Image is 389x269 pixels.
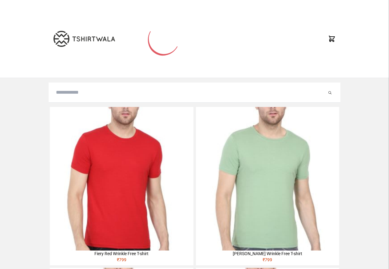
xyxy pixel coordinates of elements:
img: TW-LOGO-400-104.png [54,31,115,47]
img: 4M6A2225-320x320.jpg [50,107,193,251]
div: ₹ 799 [50,257,193,265]
button: Submit your search query. [327,89,333,96]
div: ₹ 799 [196,257,339,265]
img: 4M6A2211-320x320.jpg [196,107,339,251]
div: Fiery Red Wrinkle Free T-shirt [50,251,193,257]
div: [PERSON_NAME] Wrinkle Free T-shirt [196,251,339,257]
a: Fiery Red Wrinkle Free T-shirt₹799 [50,107,193,265]
a: [PERSON_NAME] Wrinkle Free T-shirt₹799 [196,107,339,265]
